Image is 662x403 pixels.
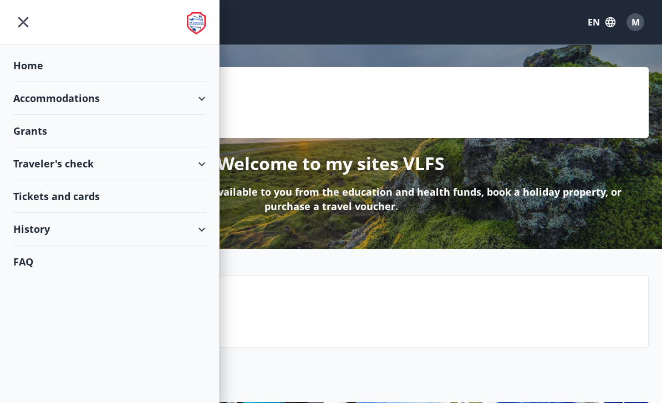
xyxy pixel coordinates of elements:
div: FAQ [13,246,206,278]
button: menu [13,12,33,32]
img: union_logo [187,12,206,34]
p: Welcome to my sites VLFS [217,151,445,176]
p: Here you can apply for the grants available to you from the education and health funds, book a ho... [31,185,631,213]
div: Home [13,49,206,82]
div: History [13,213,206,246]
div: Traveler's check [13,147,206,180]
div: Grants [13,115,206,147]
div: Accommodations [13,82,206,115]
span: M [632,16,640,28]
div: Tickets and cards [13,180,206,213]
button: M [622,9,649,35]
p: FAQ [95,304,639,323]
button: EN [583,12,620,32]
